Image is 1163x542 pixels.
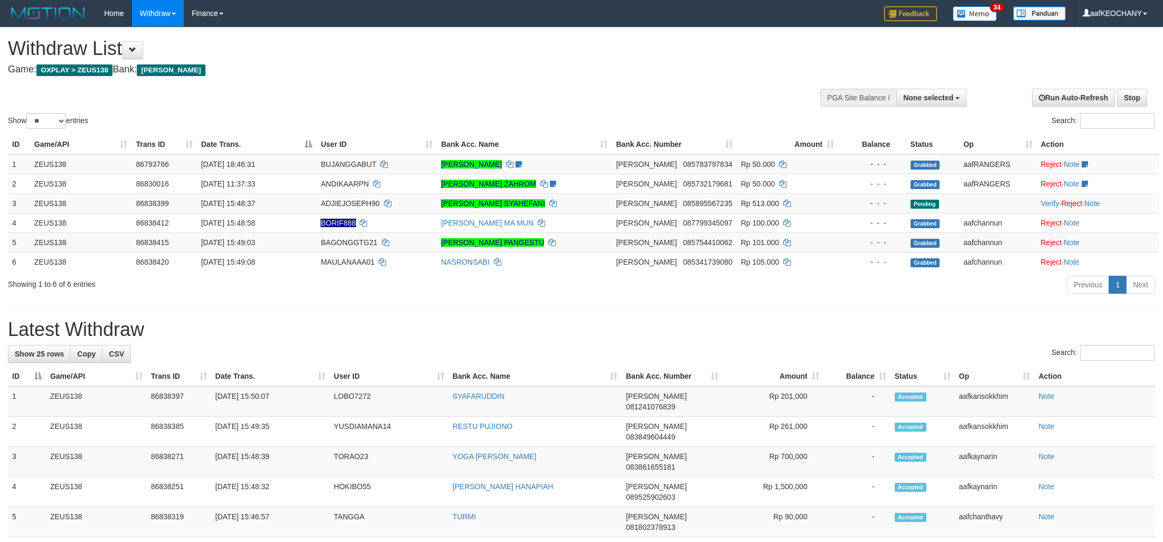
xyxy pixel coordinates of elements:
[1041,199,1059,208] a: Verify
[823,386,890,417] td: -
[895,483,926,492] span: Accepted
[616,180,677,188] span: [PERSON_NAME]
[723,367,823,386] th: Amount: activate to sort column ascending
[622,367,723,386] th: Bank Acc. Number: activate to sort column ascending
[1064,160,1080,169] a: Note
[723,447,823,477] td: Rp 700,000
[437,135,612,154] th: Bank Acc. Name: activate to sort column ascending
[136,160,168,169] span: 86793766
[441,258,490,266] a: NASRONSABI
[453,422,513,431] a: RESTU PUJIONO
[1041,180,1062,188] a: Reject
[1061,199,1082,208] a: Reject
[46,386,147,417] td: ZEUS138
[895,423,926,432] span: Accepted
[953,6,997,21] img: Button%20Memo.svg
[823,477,890,507] td: -
[1038,392,1054,400] a: Note
[1126,276,1155,294] a: Next
[955,417,1035,447] td: aafkansokkhim
[842,159,902,170] div: - - -
[842,179,902,189] div: - - -
[1037,174,1159,193] td: ·
[201,199,255,208] span: [DATE] 15:48:37
[626,433,675,441] span: Copy 083849604449 to clipboard
[8,367,46,386] th: ID: activate to sort column descending
[1037,213,1159,232] td: ·
[46,417,147,447] td: ZEUS138
[955,386,1035,417] td: aafkansokkhim
[626,482,687,491] span: [PERSON_NAME]
[30,213,132,232] td: ZEUS138
[911,200,939,209] span: Pending
[1064,258,1080,266] a: Note
[15,350,64,358] span: Show 25 rows
[626,523,675,531] span: Copy 081802378913 to clipboard
[884,6,937,21] img: Feedback.jpg
[8,38,765,59] h1: Withdraw List
[77,350,96,358] span: Copy
[30,252,132,272] td: ZEUS138
[321,160,376,169] span: BUJANGGABUT
[1041,238,1062,247] a: Reject
[1037,193,1159,213] td: · ·
[8,64,765,75] h4: Game: Bank:
[1052,113,1155,129] label: Search:
[842,237,902,248] div: - - -
[683,160,732,169] span: Copy 085783797834 to clipboard
[330,417,448,447] td: YUSDIAMANA14
[137,64,205,76] span: [PERSON_NAME]
[8,386,46,417] td: 1
[626,493,675,501] span: Copy 089525902603 to clipboard
[911,219,940,228] span: Grabbed
[903,94,953,102] span: None selected
[136,180,168,188] span: 86830016
[626,392,687,400] span: [PERSON_NAME]
[1041,258,1062,266] a: Reject
[201,258,255,266] span: [DATE] 15:49:08
[959,174,1036,193] td: aafRANGERS
[211,477,330,507] td: [DATE] 15:48:32
[330,447,448,477] td: TORAO23
[1037,135,1159,154] th: Action
[1037,154,1159,174] td: ·
[1038,452,1054,461] a: Note
[895,453,926,462] span: Accepted
[838,135,906,154] th: Balance
[147,507,211,537] td: 86838319
[136,199,168,208] span: 86838399
[441,238,544,247] a: [PERSON_NAME] PANGESTU
[1038,422,1054,431] a: Note
[211,367,330,386] th: Date Trans.: activate to sort column ascending
[820,89,896,107] div: PGA Site Balance /
[626,463,675,471] span: Copy 083861655181 to clipboard
[906,135,960,154] th: Status
[955,447,1035,477] td: aafkaynarin
[1067,276,1109,294] a: Previous
[890,367,955,386] th: Status: activate to sort column ascending
[1109,276,1127,294] a: 1
[201,219,255,227] span: [DATE] 15:48:58
[30,135,132,154] th: Game/API: activate to sort column ascending
[823,447,890,477] td: -
[201,180,255,188] span: [DATE] 11:37:33
[1052,345,1155,361] label: Search:
[8,174,30,193] td: 2
[147,367,211,386] th: Trans ID: activate to sort column ascending
[330,507,448,537] td: TANGGA
[8,213,30,232] td: 4
[959,135,1036,154] th: Op: activate to sort column ascending
[959,213,1036,232] td: aafchannun
[147,477,211,507] td: 86838251
[1037,252,1159,272] td: ·
[842,257,902,267] div: - - -
[321,238,377,247] span: BAGONGGTG21
[1032,89,1115,107] a: Run Auto-Refresh
[626,512,687,521] span: [PERSON_NAME]
[723,507,823,537] td: Rp 90,000
[8,507,46,537] td: 5
[46,477,147,507] td: ZEUS138
[8,232,30,252] td: 5
[1038,482,1054,491] a: Note
[8,447,46,477] td: 3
